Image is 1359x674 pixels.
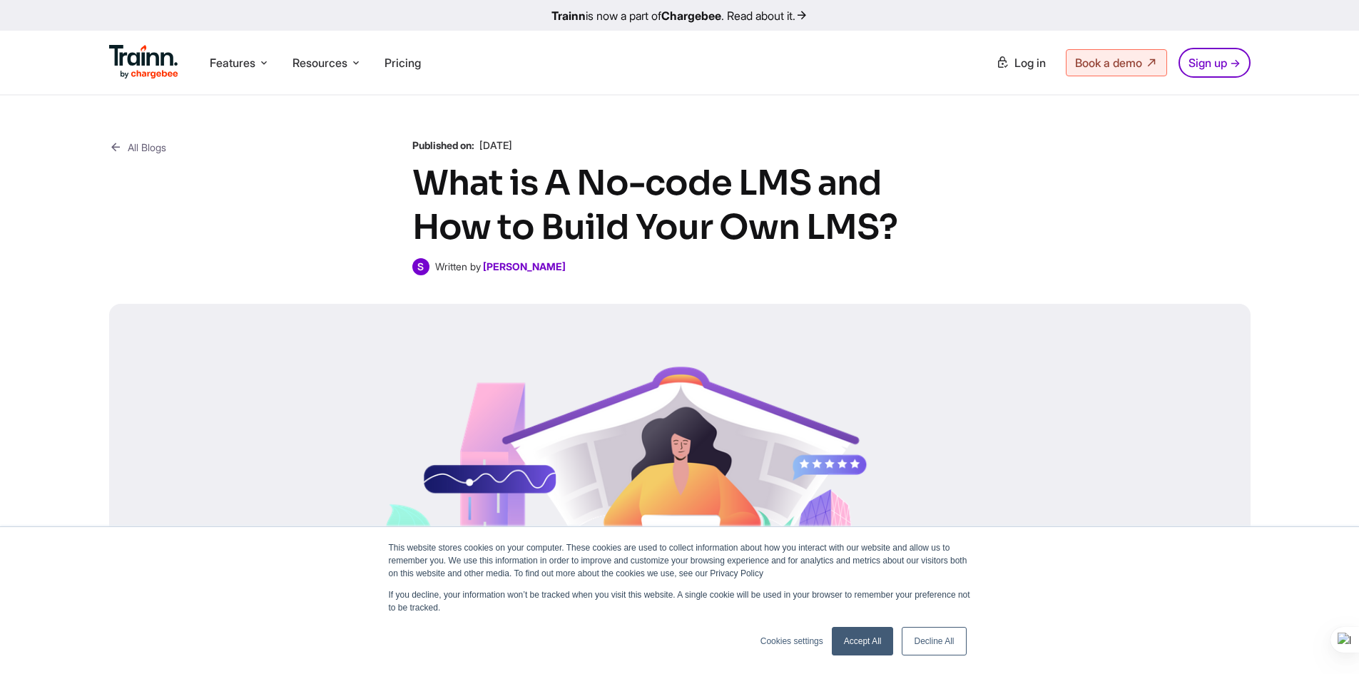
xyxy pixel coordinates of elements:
a: Sign up → [1179,48,1251,78]
b: Trainn [551,9,586,23]
p: If you decline, your information won’t be tracked when you visit this website. A single cookie wi... [389,588,971,614]
span: Resources [292,55,347,71]
span: Book a demo [1075,56,1142,70]
span: Features [210,55,255,71]
a: Pricing [385,56,421,70]
span: Log in [1014,56,1046,70]
a: Cookies settings [760,635,823,648]
a: [PERSON_NAME] [483,260,566,272]
img: Trainn Logo [109,45,179,79]
a: Log in [987,50,1054,76]
span: S [412,258,429,275]
span: Written by [435,260,481,272]
b: Chargebee [661,9,721,23]
a: All Blogs [109,138,166,156]
span: [DATE] [479,139,512,151]
p: This website stores cookies on your computer. These cookies are used to collect information about... [389,541,971,580]
h1: What is A No-code LMS and How to Build Your Own LMS? [412,161,947,250]
b: Published on: [412,139,474,151]
a: Decline All [902,627,966,655]
a: Book a demo [1066,49,1167,76]
a: Accept All [832,627,894,655]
